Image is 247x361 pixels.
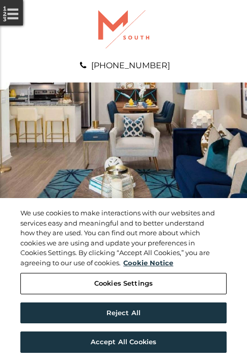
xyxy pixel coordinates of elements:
div: We use cookies to make interactions with our websites and services easy and meaningful and to bet... [20,208,215,268]
button: Reject All [20,302,227,324]
a: More information about your privacy [123,259,173,267]
button: Accept All Cookies [20,331,227,353]
button: Cookies Settings [20,273,227,294]
a: [PHONE_NUMBER] [91,61,170,70]
img: A graphic with a red M and the word SOUTH. [98,10,149,48]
